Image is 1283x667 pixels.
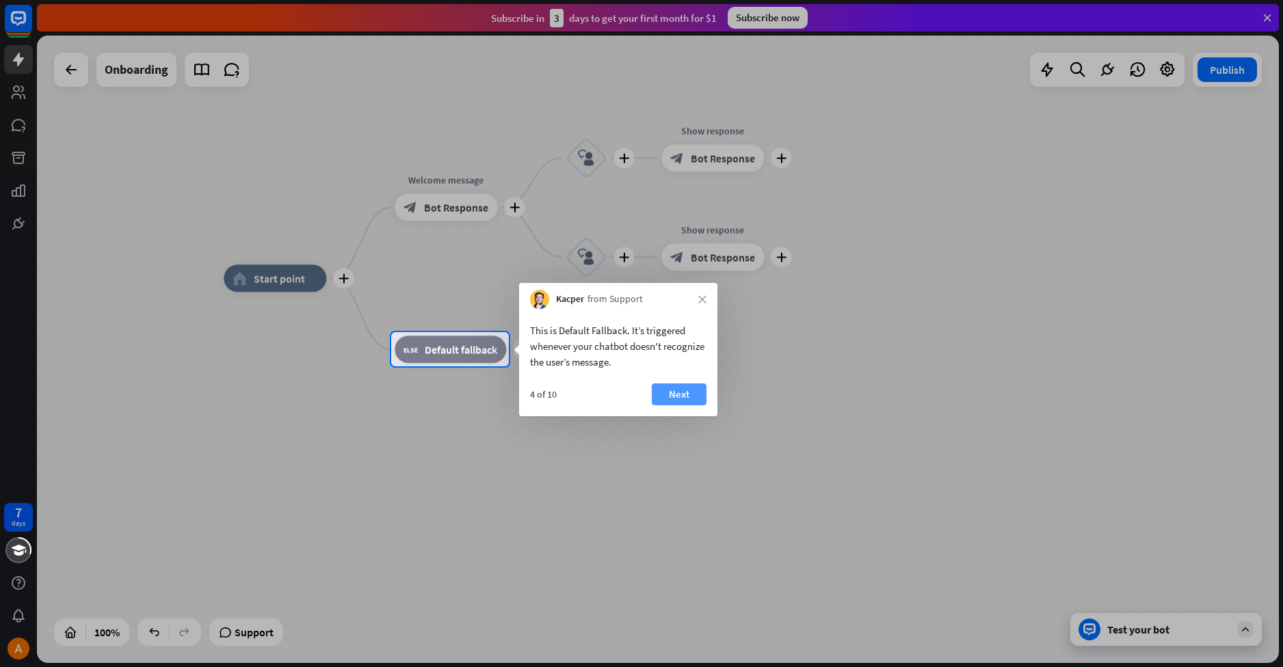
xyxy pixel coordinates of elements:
span: Default fallback [425,342,497,356]
div: 4 of 10 [530,388,557,400]
button: Next [652,383,706,405]
span: Kacper [556,292,584,306]
i: block_fallback [404,342,418,356]
i: close [698,295,706,303]
span: from Support [587,292,643,306]
div: This is Default Fallback. It’s triggered whenever your chatbot doesn't recognize the user’s message. [530,323,706,370]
